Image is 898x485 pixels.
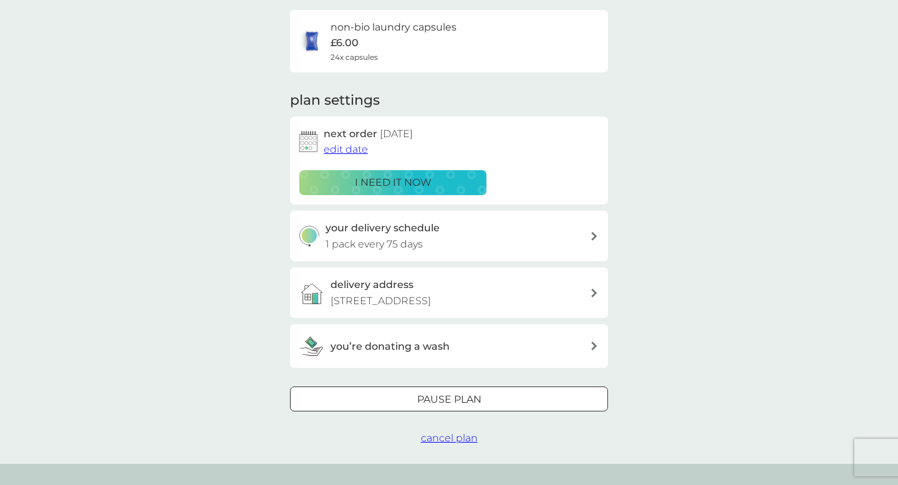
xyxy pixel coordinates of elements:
span: edit date [324,143,368,155]
h2: next order [324,126,413,142]
span: 24x capsules [331,51,378,63]
button: you’re donating a wash [290,324,608,368]
button: edit date [324,142,368,158]
p: i need it now [355,175,432,191]
p: [STREET_ADDRESS] [331,293,431,309]
p: 1 pack every 75 days [326,236,423,252]
h3: delivery address [331,277,413,293]
button: i need it now [299,170,486,195]
img: non-bio laundry capsules [299,29,324,54]
span: cancel plan [421,432,478,444]
button: cancel plan [421,430,478,446]
h3: your delivery schedule [326,220,440,236]
button: Pause plan [290,387,608,411]
h3: you’re donating a wash [331,339,450,355]
p: £6.00 [331,35,359,51]
p: Pause plan [417,391,481,408]
h6: non-bio laundry capsules [331,19,456,36]
h2: plan settings [290,91,380,110]
a: delivery address[STREET_ADDRESS] [290,267,608,318]
span: [DATE] [380,128,413,140]
button: your delivery schedule1 pack every 75 days [290,211,608,261]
